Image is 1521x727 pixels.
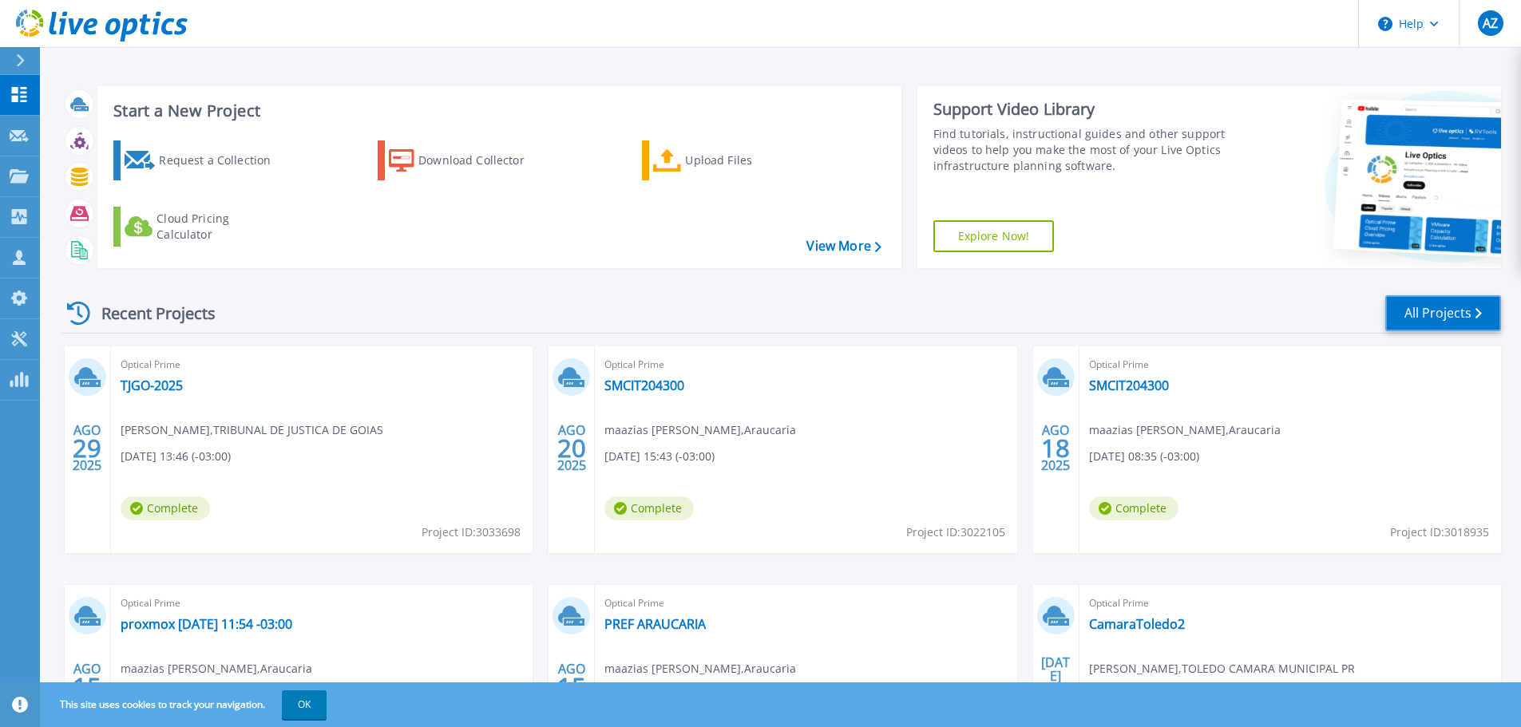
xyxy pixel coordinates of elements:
[604,421,796,439] span: maazias [PERSON_NAME] , Araucaria
[121,660,312,678] span: maazias [PERSON_NAME] , Araucaria
[113,207,291,247] a: Cloud Pricing Calculator
[806,239,881,254] a: View More
[604,356,1007,373] span: Optical Prime
[604,595,1007,612] span: Optical Prime
[121,448,231,465] span: [DATE] 13:46 (-03:00)
[557,658,587,716] div: AGO 2025
[72,658,102,716] div: AGO 2025
[1089,616,1185,632] a: CamaraToledo2
[685,144,813,176] div: Upload Files
[1089,448,1199,465] span: [DATE] 08:35 (-03:00)
[121,377,183,393] a: TJGO-2025
[933,126,1231,174] div: Find tutorials, instructional guides and other support videos to help you make the most of your L...
[156,211,284,243] div: Cloud Pricing Calculator
[1089,356,1491,373] span: Optical Prime
[604,616,706,632] a: PREF ARAUCARIA
[1041,441,1070,455] span: 18
[44,690,327,719] span: This site uses cookies to track your navigation.
[61,294,237,333] div: Recent Projects
[121,595,523,612] span: Optical Prime
[933,99,1231,120] div: Support Video Library
[1089,377,1169,393] a: SMCIT204300
[557,680,586,693] span: 15
[557,419,587,477] div: AGO 2025
[933,220,1055,252] a: Explore Now!
[418,144,546,176] div: Download Collector
[1390,524,1489,541] span: Project ID: 3018935
[422,524,521,541] span: Project ID: 3033698
[1040,419,1071,477] div: AGO 2025
[378,140,556,180] a: Download Collector
[557,441,586,455] span: 20
[1483,17,1498,30] span: AZ
[121,356,523,373] span: Optical Prime
[73,680,101,693] span: 15
[159,144,287,176] div: Request a Collection
[113,102,881,120] h3: Start a New Project
[642,140,820,180] a: Upload Files
[121,496,210,520] span: Complete
[113,140,291,180] a: Request a Collection
[121,421,383,439] span: [PERSON_NAME] , TRIBUNAL DE JUSTICA DE GOIAS
[1089,496,1178,520] span: Complete
[282,690,327,719] button: OK
[604,448,715,465] span: [DATE] 15:43 (-03:00)
[1040,658,1071,716] div: [DATE] 2025
[1089,595,1491,612] span: Optical Prime
[1385,295,1501,331] a: All Projects
[604,377,684,393] a: SMCIT204300
[73,441,101,455] span: 29
[1089,421,1281,439] span: maazias [PERSON_NAME] , Araucaria
[1089,660,1355,678] span: [PERSON_NAME] , TOLEDO CAMARA MUNICIPAL PR
[72,419,102,477] div: AGO 2025
[121,616,292,632] a: proxmox [DATE] 11:54 -03:00
[906,524,1005,541] span: Project ID: 3022105
[604,660,796,678] span: maazias [PERSON_NAME] , Araucaria
[604,496,694,520] span: Complete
